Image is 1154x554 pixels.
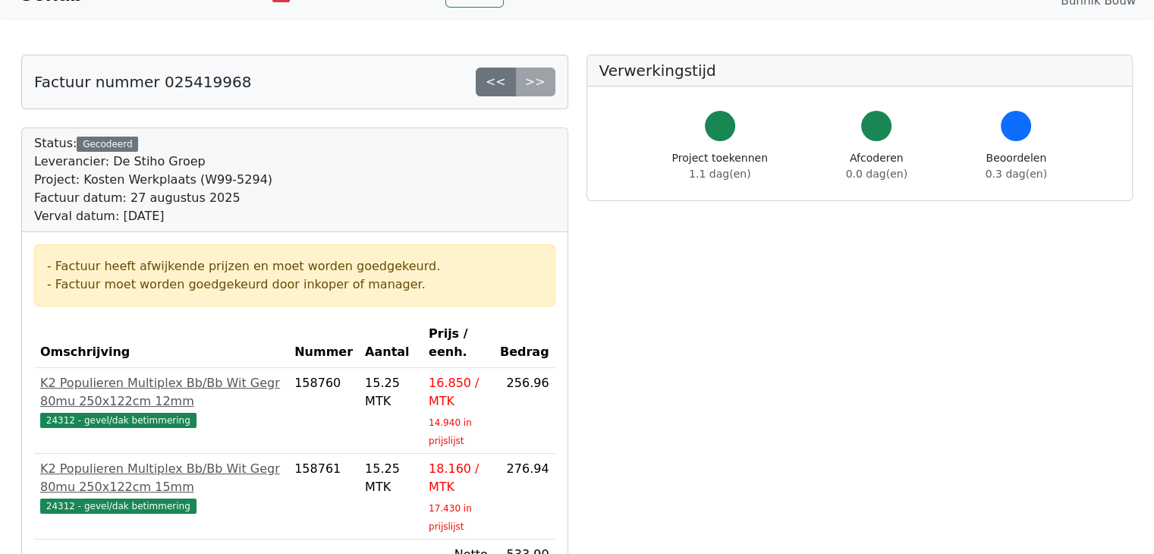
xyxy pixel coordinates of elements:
a: K2 Populieren Multiplex Bb/Bb Wit Gegr 80mu 250x122cm 15mm24312 - gevel/dak betimmering [40,460,282,515]
div: Project toekennen [672,150,768,182]
span: 24312 - gevel/dak betimmering [40,413,197,428]
th: Bedrag [494,319,555,368]
div: Beoordelen [986,150,1047,182]
span: 0.3 dag(en) [986,168,1047,180]
div: K2 Populieren Multiplex Bb/Bb Wit Gegr 80mu 250x122cm 15mm [40,460,282,496]
th: Omschrijving [34,319,288,368]
a: K2 Populieren Multiplex Bb/Bb Wit Gegr 80mu 250x122cm 12mm24312 - gevel/dak betimmering [40,374,282,429]
td: 158760 [288,368,359,454]
span: 1.1 dag(en) [689,168,750,180]
div: Leverancier: De Stiho Groep [34,153,272,171]
div: Factuur datum: 27 augustus 2025 [34,189,272,207]
div: 15.25 MTK [365,460,417,496]
td: 158761 [288,454,359,540]
div: 18.160 / MTK [429,460,488,496]
div: Project: Kosten Werkplaats (W99-5294) [34,171,272,189]
span: 24312 - gevel/dak betimmering [40,499,197,514]
div: Status: [34,134,272,225]
sub: 14.940 in prijslijst [429,417,472,446]
td: 276.94 [494,454,555,540]
div: Verval datum: [DATE] [34,207,272,225]
th: Prijs / eenh. [423,319,494,368]
sub: 17.430 in prijslijst [429,503,472,532]
th: Aantal [359,319,423,368]
div: 15.25 MTK [365,374,417,411]
div: Gecodeerd [77,137,138,152]
div: 16.850 / MTK [429,374,488,411]
h5: Verwerkingstijd [599,61,1121,80]
span: 0.0 dag(en) [846,168,907,180]
div: - Factuur moet worden goedgekeurd door inkoper of manager. [47,275,542,294]
div: K2 Populieren Multiplex Bb/Bb Wit Gegr 80mu 250x122cm 12mm [40,374,282,411]
th: Nummer [288,319,359,368]
a: << [476,68,516,96]
div: - Factuur heeft afwijkende prijzen en moet worden goedgekeurd. [47,257,542,275]
td: 256.96 [494,368,555,454]
div: Afcoderen [846,150,907,182]
h5: Factuur nummer 025419968 [34,73,251,91]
